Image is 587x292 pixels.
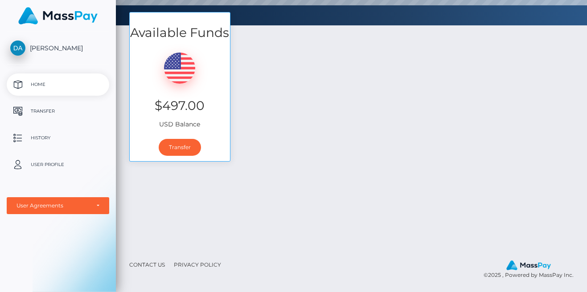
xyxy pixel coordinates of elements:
h3: $497.00 [136,97,223,114]
p: Transfer [10,105,106,118]
a: Transfer [7,100,109,122]
p: History [10,131,106,145]
p: User Profile [10,158,106,171]
h3: Available Funds [130,24,230,41]
div: User Agreements [16,202,90,209]
a: Transfer [159,139,201,156]
button: User Agreements [7,197,109,214]
a: History [7,127,109,149]
a: Privacy Policy [170,258,225,272]
span: [PERSON_NAME] [7,44,109,52]
img: MassPay [506,260,551,270]
a: User Profile [7,154,109,176]
div: © 2025 , Powered by MassPay Inc. [484,260,580,280]
img: MassPay [18,7,98,24]
p: Home [10,78,106,91]
a: Home [7,73,109,96]
div: USD Balance [130,41,230,134]
img: USD.png [164,53,195,84]
a: Contact Us [126,258,168,272]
